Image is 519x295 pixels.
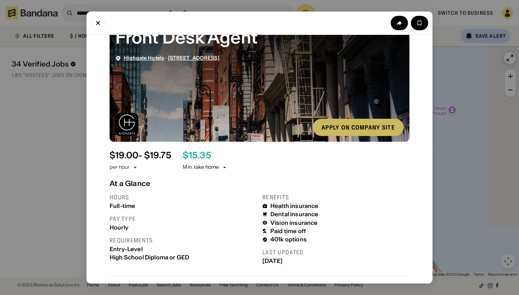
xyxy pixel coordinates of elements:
[270,203,319,209] div: Health insurance
[110,179,409,188] div: At a Glance
[110,254,257,261] div: High School Diploma or GED
[183,164,227,171] div: Min. take home
[270,211,319,218] div: Dental insurance
[270,236,307,243] div: 401k options
[110,215,257,223] div: Pay type
[262,194,409,201] div: Benefits
[168,55,219,61] span: [STREET_ADDRESS]
[321,124,395,130] div: Apply on company site
[110,237,257,244] div: Requirements
[110,224,257,231] div: Hourly
[110,194,257,201] div: Hours
[262,249,409,256] div: Last updated
[124,55,164,61] span: Highgate Hotels
[110,164,129,171] div: per hour
[91,16,105,30] button: Close
[115,113,138,136] img: Highgate Hotels logo
[115,25,404,49] div: Front Desk Agent
[124,55,219,61] div: ·
[110,246,257,253] div: Entry-Level
[110,203,257,209] div: Full-time
[262,258,409,264] div: [DATE]
[270,219,318,226] div: Vision insurance
[110,150,171,161] div: $ 19.00 - $19.75
[183,150,211,161] div: $ 15.35
[270,228,306,235] div: Paid time off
